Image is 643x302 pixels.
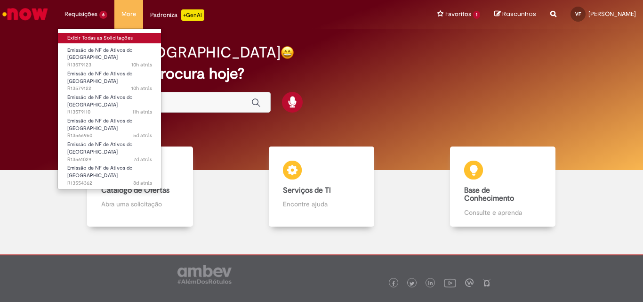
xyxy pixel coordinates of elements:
[575,11,581,17] span: VF
[464,186,514,204] b: Base de Conhecimento
[49,147,231,227] a: Catálogo de Ofertas Abra uma solicitação
[67,61,152,69] span: R13579123
[121,9,136,19] span: More
[465,278,474,287] img: logo_footer_workplace.png
[1,5,49,24] img: ServiceNow
[464,208,541,217] p: Consulte e aprenda
[57,28,161,189] ul: Requisições
[473,11,480,19] span: 1
[132,108,152,115] span: 11h atrás
[133,180,152,187] time: 22/09/2025 10:53:30
[281,46,294,59] img: happy-face.png
[67,44,281,61] h2: Bom dia, [GEOGRAPHIC_DATA]
[58,163,161,183] a: Aberto R13554362 : Emissão de NF de Ativos do ASVD
[67,85,152,92] span: R13579122
[133,132,152,139] time: 25/09/2025 14:33:07
[58,69,161,89] a: Aberto R13579122 : Emissão de NF de Ativos do ASVD
[177,265,232,284] img: logo_footer_ambev_rotulo_gray.png
[410,281,414,286] img: logo_footer_twitter.png
[445,9,471,19] span: Favoritos
[67,164,133,179] span: Emissão de NF de Ativos do [GEOGRAPHIC_DATA]
[133,180,152,187] span: 8d atrás
[444,277,456,289] img: logo_footer_youtube.png
[67,117,133,132] span: Emissão de NF de Ativos do [GEOGRAPHIC_DATA]
[133,132,152,139] span: 5d atrás
[150,9,204,21] div: Padroniza
[391,281,396,286] img: logo_footer_facebook.png
[58,45,161,65] a: Aberto R13579123 : Emissão de NF de Ativos do ASVD
[494,10,536,19] a: Rascunhos
[58,139,161,160] a: Aberto R13561029 : Emissão de NF de Ativos do ASVD
[101,199,178,209] p: Abra uma solicitação
[67,180,152,187] span: R13554362
[67,132,152,139] span: R13566960
[67,47,133,61] span: Emissão de NF de Ativos do [GEOGRAPHIC_DATA]
[134,156,152,163] time: 23/09/2025 19:53:29
[131,61,152,68] span: 10h atrás
[58,33,161,43] a: Exibir Todas as Solicitações
[131,85,152,92] time: 29/09/2025 21:44:57
[132,108,152,115] time: 29/09/2025 21:26:58
[588,10,636,18] span: [PERSON_NAME]
[67,156,152,163] span: R13561029
[101,186,169,195] b: Catálogo de Ofertas
[502,9,536,18] span: Rascunhos
[58,116,161,136] a: Aberto R13566960 : Emissão de NF de Ativos do ASVD
[283,186,331,195] b: Serviços de TI
[131,85,152,92] span: 10h atrás
[131,61,152,68] time: 29/09/2025 21:47:11
[99,11,107,19] span: 6
[482,278,491,287] img: logo_footer_naosei.png
[412,147,594,227] a: Base de Conhecimento Consulte e aprenda
[67,108,152,116] span: R13579110
[181,9,204,21] p: +GenAi
[64,9,97,19] span: Requisições
[428,281,433,286] img: logo_footer_linkedin.png
[67,94,133,108] span: Emissão de NF de Ativos do [GEOGRAPHIC_DATA]
[67,141,133,155] span: Emissão de NF de Ativos do [GEOGRAPHIC_DATA]
[67,65,576,82] h2: O que você procura hoje?
[231,147,412,227] a: Serviços de TI Encontre ajuda
[58,92,161,113] a: Aberto R13579110 : Emissão de NF de Ativos do ASVD
[283,199,360,209] p: Encontre ajuda
[67,70,133,85] span: Emissão de NF de Ativos do [GEOGRAPHIC_DATA]
[134,156,152,163] span: 7d atrás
